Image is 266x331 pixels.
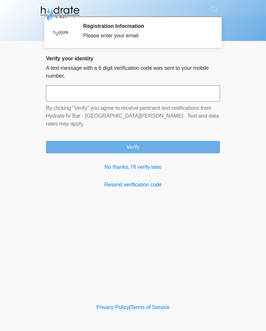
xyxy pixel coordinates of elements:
[46,64,220,80] p: A text message with a 6 digit verification code was sent to your mobile number.
[83,32,210,40] div: Please enter your email
[46,181,220,189] a: Resend verification code
[39,5,80,21] img: Hydrate IV Bar - Fort Collins Logo
[46,55,220,62] h2: Verify your identity
[46,104,220,128] p: By clicking "Verify" you agree to receive pertinent text notifications from Hydrate IV Bar - [GEO...
[129,304,130,310] a: |
[46,141,220,153] button: Verify
[130,304,169,310] a: Terms of Service
[46,163,220,171] a: No thanks, I'll verify later
[97,304,129,310] a: Privacy Policy
[51,23,71,43] img: Agent Avatar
